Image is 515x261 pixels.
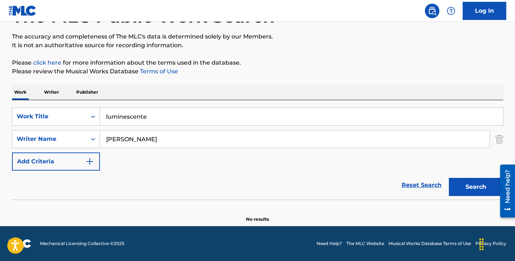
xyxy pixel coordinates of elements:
[138,68,178,75] a: Terms of Use
[9,5,37,16] img: MLC Logo
[12,41,503,50] p: It is not an authoritative source for recording information.
[40,240,124,247] span: Mechanical Licensing Collective © 2025
[495,162,515,220] iframe: Resource Center
[444,4,458,18] div: Help
[346,240,384,247] a: The MLC Website
[42,85,61,100] p: Writer
[389,240,471,247] a: Musical Works Database Terms of Use
[317,240,342,247] a: Need Help?
[12,32,503,41] p: The accuracy and completeness of The MLC's data is determined solely by our Members.
[17,112,82,121] div: Work Title
[33,59,61,66] a: click here
[479,226,515,261] div: Widget de chat
[12,152,100,171] button: Add Criteria
[476,233,487,255] div: Arrastrar
[85,157,94,166] img: 9d2ae6d4665cec9f34b9.svg
[495,130,503,148] img: Delete Criterion
[246,207,269,223] p: No results
[12,67,503,76] p: Please review the Musical Works Database
[447,7,455,15] img: help
[9,239,31,248] img: logo
[12,85,29,100] p: Work
[74,85,100,100] p: Publisher
[479,226,515,261] iframe: Chat Widget
[449,178,503,196] button: Search
[12,107,503,200] form: Search Form
[425,4,439,18] a: Public Search
[428,7,436,15] img: search
[475,240,506,247] a: Privacy Policy
[17,135,82,143] div: Writer Name
[398,177,445,193] a: Reset Search
[12,58,503,67] p: Please for more information about the terms used in the database.
[463,2,506,20] a: Log In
